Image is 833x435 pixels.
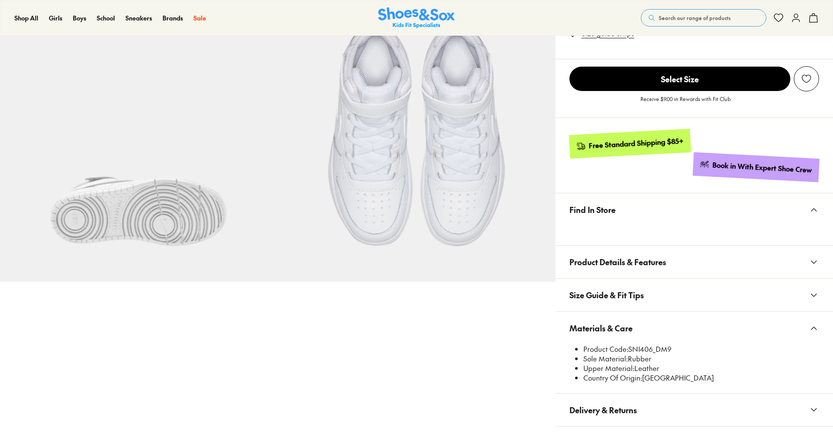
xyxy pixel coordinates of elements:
button: Add to Wishlist [794,66,819,91]
p: Receive $9.00 in Rewards with Fit Club [640,95,731,111]
button: Delivery & Returns [555,394,833,426]
button: Select Size [569,66,790,91]
button: Product Details & Features [555,246,833,278]
a: Sneakers [125,13,152,23]
span: Boys [73,13,86,22]
a: Free Standard Shipping $85+ [569,129,691,158]
button: Find In Store [555,193,833,226]
span: Product Details & Features [569,249,666,275]
span: Select Size [569,67,790,91]
button: Materials & Care [555,312,833,344]
span: Girls [49,13,62,22]
span: Size Guide & Fit Tips [569,282,644,308]
li: Rubber [583,354,819,364]
a: Shop All [14,13,38,23]
a: Book in With Expert Shoe Crew [693,152,819,182]
span: Sale [193,13,206,22]
a: Sale [193,13,206,23]
iframe: Find in Store [569,226,819,235]
li: Leather [583,364,819,373]
span: Search our range of products [659,14,731,22]
span: Materials & Care [569,315,633,341]
span: Product Code: [583,344,628,354]
button: Search our range of products [641,9,766,27]
li: [GEOGRAPHIC_DATA] [583,373,819,383]
img: 9-501883_1 [278,4,555,281]
span: Brands [163,13,183,22]
a: Shoes & Sox [378,7,455,29]
span: Sneakers [125,13,152,22]
span: Upper Material: [583,363,634,373]
a: School [97,13,115,23]
img: SNS_Logo_Responsive.svg [378,7,455,29]
span: Shop All [14,13,38,22]
a: Brands [163,13,183,23]
button: Size Guide & Fit Tips [555,279,833,311]
a: Boys [73,13,86,23]
li: SNI406_DM9 [583,344,819,354]
span: School [97,13,115,22]
span: Country Of Origin: [583,373,642,382]
div: Book in With Expert Shoe Crew [712,160,813,175]
div: Free Standard Shipping $85+ [588,136,684,151]
span: Sole Material: [583,354,628,363]
span: Find In Store [569,197,616,223]
a: Girls [49,13,62,23]
span: Delivery & Returns [569,397,637,423]
iframe: Gorgias live chat messenger [9,377,44,409]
